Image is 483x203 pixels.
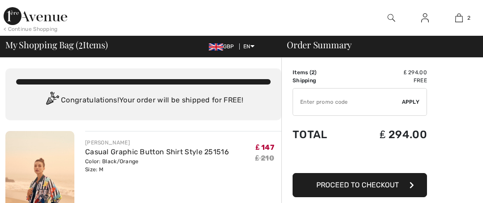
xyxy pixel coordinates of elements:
[209,43,223,51] img: UK Pound
[455,13,463,23] img: My Bag
[4,7,67,25] img: 1ère Avenue
[402,98,420,106] span: Apply
[293,76,349,85] td: Shipping
[209,43,238,50] span: GBP
[293,173,427,197] button: Proceed to Checkout
[256,143,274,152] span: ₤ 147
[293,68,349,76] td: Items ( )
[78,38,83,50] span: 2
[43,92,61,110] img: Congratulation2.svg
[5,40,108,49] span: My Shopping Bag ( Items)
[421,13,429,23] img: My Info
[349,68,427,76] td: ₤ 294.00
[4,25,58,33] div: < Continue Shopping
[293,150,427,170] iframe: PayPal
[255,154,274,162] s: ₤ 210
[243,43,254,50] span: EN
[276,40,478,49] div: Order Summary
[85,148,229,156] a: Casual Graphic Button Shirt Style 251516
[16,92,271,110] div: Congratulations! Your order will be shipped for FREE!
[311,69,315,76] span: 2
[443,13,475,23] a: 2
[388,13,395,23] img: search the website
[414,13,436,24] a: Sign In
[293,119,349,150] td: Total
[85,157,229,173] div: Color: Black/Orange Size: M
[316,181,399,189] span: Proceed to Checkout
[85,139,229,147] div: [PERSON_NAME]
[467,14,470,22] span: 2
[293,89,402,115] input: Promo code
[349,119,427,150] td: ₤ 294.00
[349,76,427,85] td: Free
